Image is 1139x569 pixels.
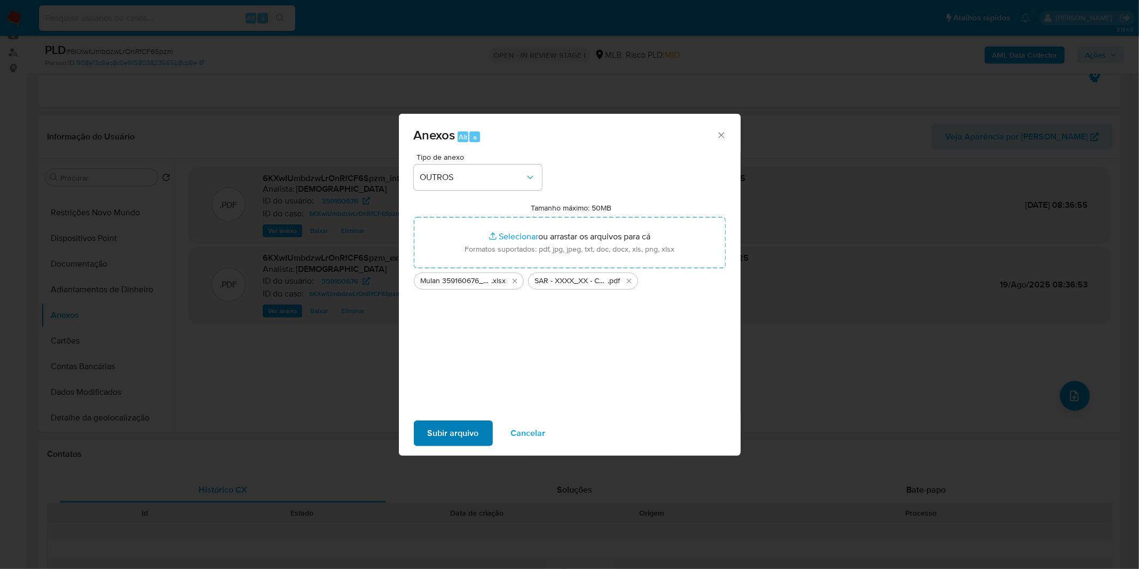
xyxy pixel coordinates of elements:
button: Excluir Mulan 359160676_2025_08_18_14_22_21.xlsx [508,275,521,287]
span: .xlsx [492,276,506,286]
span: Alt [459,132,467,142]
button: Fechar [716,130,726,139]
span: Anexos [414,126,455,144]
span: Subir arquivo [428,422,479,445]
button: OUTROS [414,165,542,190]
button: Cancelar [497,420,560,446]
span: SAR - XXXX_XX - CPF 04702382241 - [PERSON_NAME] VELOSO DE [PERSON_NAME] [535,276,608,286]
span: OUTROS [420,172,525,183]
span: Tipo de anexo [417,153,545,161]
button: Subir arquivo [414,420,493,446]
ul: Arquivos selecionados [414,268,726,290]
span: .pdf [608,276,620,286]
span: a [473,132,477,142]
span: Mulan 359160676_2025_08_18_14_22_21 [421,276,492,286]
button: Excluir SAR - XXXX_XX - CPF 04702382241 - LUCAS DA SILVA VELOSO DE ARAUJO.pdf [623,275,635,287]
label: Tamanho máximo: 50MB [531,203,611,213]
span: Cancelar [511,422,546,445]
